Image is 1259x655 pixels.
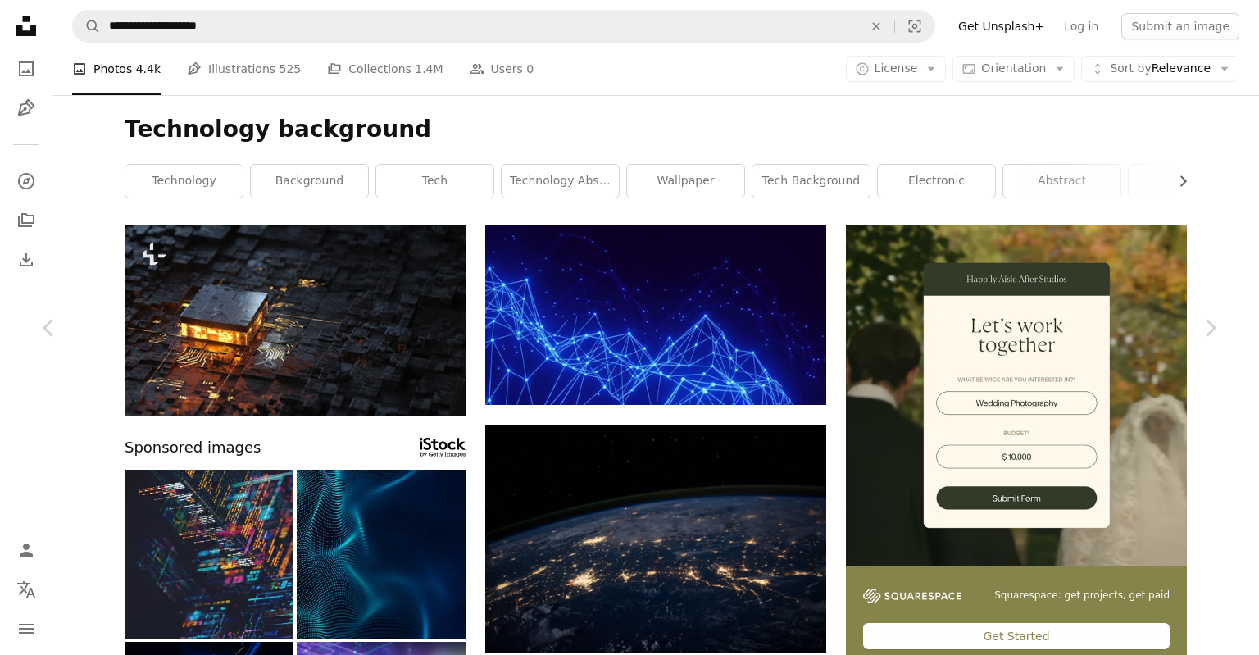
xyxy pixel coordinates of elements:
button: Search Unsplash [73,11,101,42]
button: Sort byRelevance [1081,56,1239,82]
span: 0 [526,60,534,78]
a: Illustrations [10,92,43,125]
a: Photos [10,52,43,85]
span: Sort by [1110,61,1151,75]
a: technology abstract [502,165,619,198]
img: AI - Artificial Intelligence - concept CPU quantum computing. Digital transformation and big data [125,470,293,639]
button: Clear [858,11,894,42]
img: Abstract network of digital particles [297,470,466,639]
span: Squarespace: get projects, get paid [994,589,1170,603]
a: Download History [10,243,43,276]
button: License [846,56,947,82]
a: Log in [1054,13,1108,39]
a: Explore [10,165,43,198]
span: Sponsored images [125,436,261,460]
img: photo of outer space [485,425,826,652]
img: file-1747939142011-51e5cc87e3c9 [863,589,961,603]
div: Get Started [863,623,1170,649]
a: background [251,165,368,198]
button: scroll list to the right [1168,165,1187,198]
a: wallpaper [627,165,744,198]
a: electronic [878,165,995,198]
span: 1.4M [415,60,443,78]
a: technology [125,165,243,198]
button: Submit an image [1121,13,1239,39]
a: tech background [752,165,870,198]
a: photo of outer space [485,530,826,545]
a: Collections 1.4M [327,43,443,95]
button: Orientation [952,56,1075,82]
span: Relevance [1110,61,1211,77]
a: Users 0 [470,43,534,95]
button: Visual search [895,11,934,42]
a: Next [1161,249,1259,407]
img: file-1747939393036-2c53a76c450aimage [846,225,1187,566]
a: Get Unsplash+ [948,13,1054,39]
a: light [1129,165,1246,198]
a: Illustrations 525 [187,43,301,95]
a: a blue background with lines and dots [485,307,826,322]
a: abstract [1003,165,1120,198]
img: a blue background with lines and dots [485,225,826,405]
a: Collections [10,204,43,237]
img: Central Computer Processors CPU concept. 3d rendering,conceptual image. [125,225,466,416]
button: Language [10,573,43,606]
a: Central Computer Processors CPU concept. 3d rendering,conceptual image. [125,312,466,327]
span: Orientation [981,61,1046,75]
a: Log in / Sign up [10,534,43,566]
h1: Technology background [125,115,1187,144]
form: Find visuals sitewide [72,10,935,43]
span: 525 [280,60,302,78]
span: License [875,61,918,75]
button: Menu [10,612,43,645]
a: tech [376,165,493,198]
